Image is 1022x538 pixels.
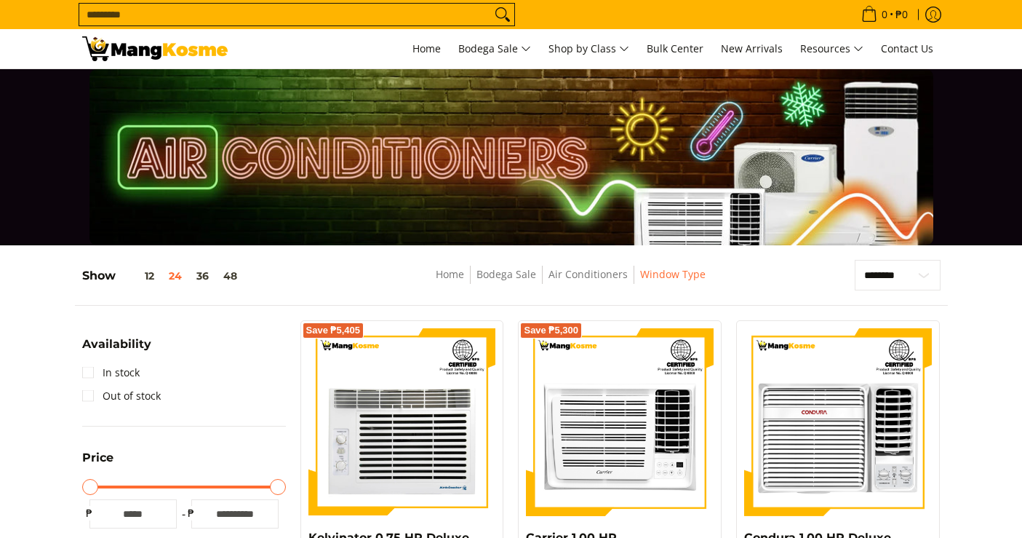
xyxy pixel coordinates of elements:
span: Contact Us [881,41,933,55]
span: Save ₱5,405 [306,326,361,335]
button: 24 [161,270,189,282]
button: Search [491,4,514,25]
a: Contact Us [874,29,941,68]
a: In stock [82,361,140,384]
img: Bodega Sale Aircon l Mang Kosme: Home Appliances Warehouse Sale Window Type [82,36,228,61]
h5: Show [82,269,244,283]
span: ₱ [184,506,199,521]
a: Bulk Center [639,29,711,68]
span: Price [82,452,113,464]
nav: Breadcrumbs [336,266,805,298]
a: Resources [793,29,871,68]
img: Condura 1.00 HP Deluxe 6X Series, Window-Type Air Conditioner (Premium) [744,328,932,516]
span: Home [412,41,441,55]
span: ₱0 [893,9,910,20]
img: Kelvinator 0.75 HP Deluxe Eco, Window-Type Air Conditioner (Class A) [308,328,496,516]
span: Shop by Class [548,40,629,58]
a: Out of stock [82,384,161,408]
button: 48 [216,270,244,282]
span: Bodega Sale [458,40,531,58]
a: Home [436,267,464,281]
nav: Main Menu [242,29,941,68]
span: ₱ [82,506,97,521]
img: Carrier 1.00 HP Remote Window-Type Compact Inverter Air Conditioner (Premium) [526,328,714,516]
button: 36 [189,270,216,282]
span: New Arrivals [721,41,783,55]
button: 12 [116,270,161,282]
a: Shop by Class [541,29,636,68]
span: Window Type [640,266,706,284]
a: Bodega Sale [451,29,538,68]
span: Availability [82,339,151,350]
span: • [857,7,912,23]
a: Bodega Sale [476,267,536,281]
a: Home [405,29,448,68]
span: 0 [879,9,890,20]
span: Resources [800,40,863,58]
span: Bulk Center [647,41,703,55]
summary: Open [82,339,151,361]
summary: Open [82,452,113,475]
span: Save ₱5,300 [524,326,578,335]
a: Air Conditioners [548,267,628,281]
a: New Arrivals [714,29,790,68]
